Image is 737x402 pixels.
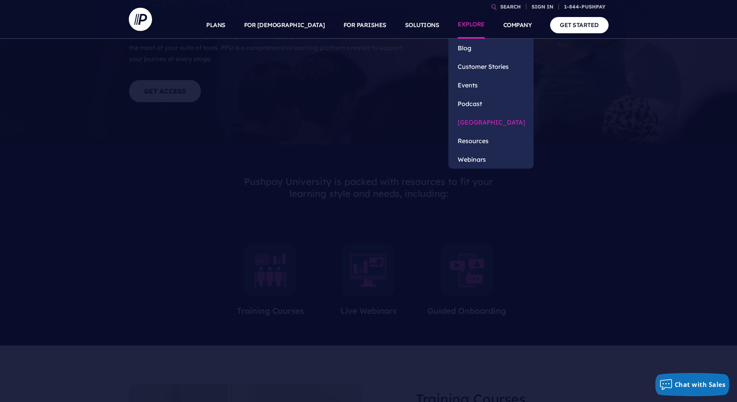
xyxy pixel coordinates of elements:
[448,57,534,76] a: Customer Stories
[344,12,386,39] a: FOR PARISHES
[244,12,325,39] a: FOR [DEMOGRAPHIC_DATA]
[675,380,726,389] span: Chat with Sales
[405,12,439,39] a: SOLUTIONS
[448,39,534,57] a: Blog
[448,94,534,113] a: Podcast
[655,373,730,396] button: Chat with Sales
[206,12,226,39] a: PLANS
[448,76,534,94] a: Events
[448,150,534,169] a: Webinars
[458,12,485,39] a: EXPLORE
[550,17,609,33] a: GET STARTED
[503,12,532,39] a: COMPANY
[448,113,534,132] a: [GEOGRAPHIC_DATA]
[448,132,534,150] a: Resources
